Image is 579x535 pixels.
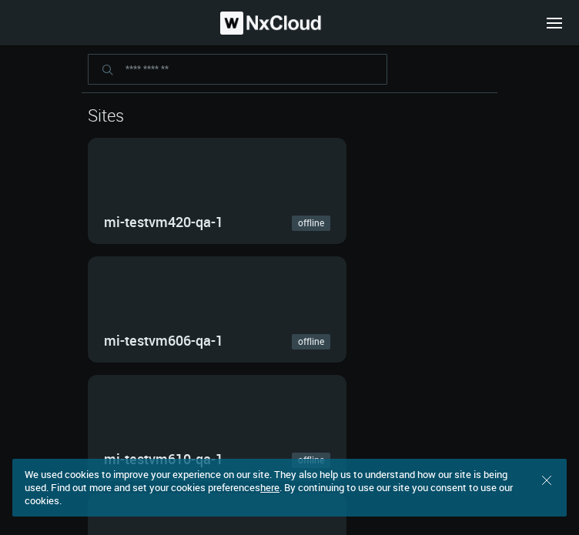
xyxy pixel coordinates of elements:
nx-search-highlight: mi-testvm606-qa-1 [104,331,223,349]
a: offline [292,216,330,231]
span: Sites [88,104,124,126]
span: We used cookies to improve your experience on our site. They also help us to understand how our s... [25,467,507,494]
a: here [260,480,279,494]
nx-search-highlight: mi-testvm610-qa-1 [104,450,223,468]
img: Nx Cloud logo [220,12,322,35]
nx-search-highlight: mi-testvm420-qa-1 [104,212,223,231]
a: offline [292,334,330,349]
span: . By continuing to use our site you consent to use our cookies. [25,480,513,507]
a: offline [292,453,330,468]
